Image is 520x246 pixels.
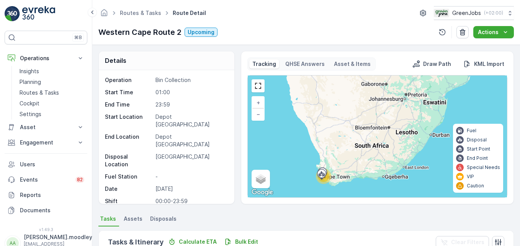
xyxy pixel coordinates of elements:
p: Shift [105,197,152,205]
img: logo [5,6,20,21]
p: Actions [478,28,499,36]
p: 01:00 [155,89,227,96]
button: KML Import [460,59,507,69]
p: Fuel Station [105,173,152,180]
p: Disposal [467,137,487,143]
p: Tracking [252,60,276,68]
p: Western Cape Route 2 [98,26,182,38]
p: [GEOGRAPHIC_DATA] [155,153,227,168]
p: KML Import [474,60,504,68]
a: Routes & Tasks [16,87,87,98]
span: Assets [124,215,142,223]
p: Depot [GEOGRAPHIC_DATA] [155,133,227,148]
p: Planning [20,78,41,86]
p: [PERSON_NAME].moodley [24,233,92,241]
p: Fuel [467,128,476,134]
button: GreenJobs(+02:00) [434,6,514,20]
p: ( +02:00 ) [484,10,503,16]
p: Insights [20,67,39,75]
button: Actions [473,26,514,38]
p: Start Location [105,113,152,128]
a: Reports [5,187,87,203]
p: Cockpit [20,100,39,107]
button: Engagement [5,135,87,150]
p: Routes & Tasks [20,89,59,97]
a: Documents [5,203,87,218]
span: − [257,111,260,117]
p: Documents [20,207,84,214]
p: Date [105,185,152,193]
span: Tasks [100,215,116,223]
a: Planning [16,77,87,87]
p: Bin Collection [155,76,227,84]
p: Upcoming [188,28,214,36]
p: Asset & Items [334,60,371,68]
a: Homepage [100,11,108,18]
a: Insights [16,66,87,77]
p: - [155,173,227,180]
button: Operations [5,51,87,66]
p: 23:59 [155,101,227,108]
p: Details [105,56,126,65]
button: Asset [5,120,87,135]
img: logo_light-DOdMpM7g.png [22,6,55,21]
p: 00:00-23:59 [155,197,227,205]
p: Events [20,176,71,184]
img: Green_Jobs_Logo.png [434,9,449,17]
p: Start Point [467,146,490,152]
button: Draw Path [409,59,454,69]
p: End Time [105,101,152,108]
span: v 1.49.3 [5,227,87,232]
p: QHSE Answers [285,60,325,68]
a: Cockpit [16,98,87,109]
a: Zoom Out [252,108,264,120]
button: Upcoming [185,28,217,37]
p: Special Needs [467,164,500,171]
p: Draw Path [423,60,451,68]
p: Clear Filters [451,238,484,246]
p: Engagement [20,139,72,146]
a: Zoom In [252,97,264,108]
img: Google [250,187,275,197]
p: VIP [467,174,474,180]
p: Calculate ETA [179,238,217,246]
div: 0 [248,75,507,197]
p: 82 [77,177,83,183]
p: ⌘B [74,34,82,41]
p: [DATE] [155,185,227,193]
p: Bulk Edit [235,238,258,246]
a: Open this area in Google Maps (opens a new window) [250,187,275,197]
a: Users [5,157,87,172]
p: Start Time [105,89,152,96]
span: Route Detail [171,9,208,17]
p: Disposal Location [105,153,152,168]
a: Events82 [5,172,87,187]
p: Caution [467,183,484,189]
a: Routes & Tasks [120,10,161,16]
span: + [257,99,260,106]
a: Settings [16,109,87,120]
a: Layers [252,171,269,187]
a: View Fullscreen [252,80,264,92]
p: End Location [105,133,152,148]
p: Operation [105,76,152,84]
span: Disposals [150,215,177,223]
p: Users [20,161,84,168]
p: GreenJobs [452,9,481,17]
p: End Point [467,155,488,161]
p: Reports [20,191,84,199]
p: Depot [GEOGRAPHIC_DATA] [155,113,227,128]
p: Operations [20,54,72,62]
p: Settings [20,110,41,118]
p: Asset [20,123,72,131]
